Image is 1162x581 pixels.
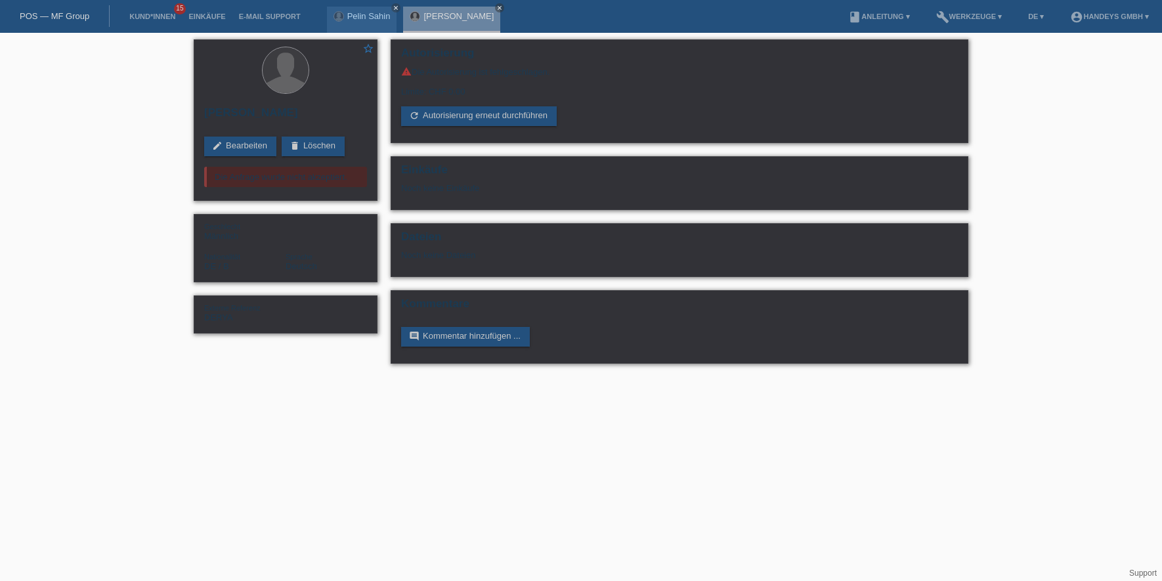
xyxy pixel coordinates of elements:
i: delete [290,140,300,151]
div: DERYA [204,303,286,322]
span: Nationalität [204,253,240,261]
a: Einkäufe [182,12,232,20]
h2: Kommentare [401,297,958,317]
a: POS — MF Group [20,11,89,21]
div: Noch keine Einkäufe [401,183,958,203]
a: Kund*innen [123,12,182,20]
a: bookAnleitung ▾ [842,12,916,20]
span: Geschlecht [204,223,240,230]
div: Noch keine Dateien [401,250,802,260]
i: build [936,11,949,24]
span: 15 [174,3,186,14]
div: Männlich [204,221,286,241]
i: refresh [409,110,420,121]
i: book [848,11,861,24]
a: Support [1129,569,1157,578]
i: close [496,5,503,11]
i: account_circle [1070,11,1083,24]
span: Externe Referenz [204,304,261,312]
i: star_border [362,43,374,54]
h2: Autorisierung [401,47,958,66]
div: Die Autorisierung ist fehlgeschlagen. [401,66,958,77]
i: close [393,5,399,11]
span: Deutschland / B / 28.06.2023 [204,261,229,271]
i: comment [409,331,420,341]
a: DE ▾ [1022,12,1050,20]
a: [PERSON_NAME] [423,11,494,21]
div: Die Anfrage wurde nicht akzeptiert. [204,167,367,187]
a: editBearbeiten [204,137,276,156]
a: account_circleHandeys GmbH ▾ [1064,12,1155,20]
a: buildWerkzeuge ▾ [930,12,1009,20]
a: star_border [362,43,374,56]
a: close [391,3,400,12]
a: close [495,3,504,12]
i: edit [212,140,223,151]
i: warning [401,66,412,77]
a: deleteLöschen [282,137,345,156]
a: Pelin Sahin [347,11,391,21]
h2: Einkäufe [401,163,958,183]
a: E-Mail Support [232,12,307,20]
a: refreshAutorisierung erneut durchführen [401,106,557,126]
div: Limite: CHF 0.00 [401,77,958,97]
h2: [PERSON_NAME] [204,106,367,126]
span: Sprache [286,253,312,261]
h2: Dateien [401,230,958,250]
a: commentKommentar hinzufügen ... [401,327,530,347]
span: Deutsch [286,261,317,271]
